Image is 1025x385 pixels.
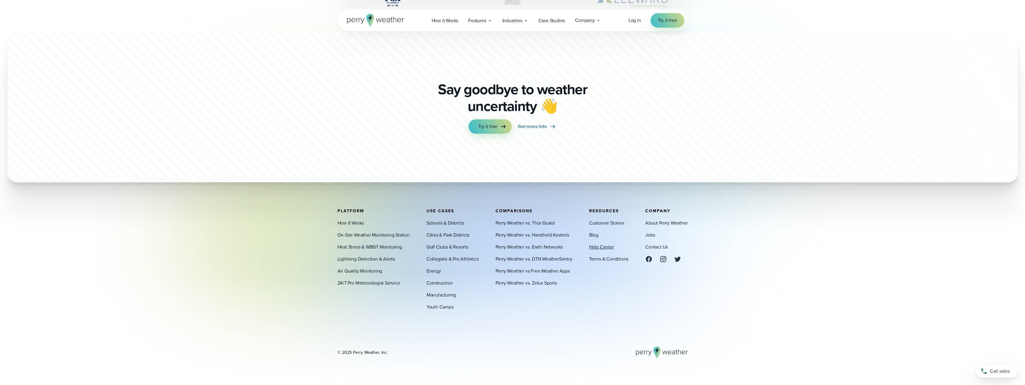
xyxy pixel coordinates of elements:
[427,231,469,239] a: Cities & Park Districts
[427,219,464,227] a: Schools & Districts
[990,368,1010,375] span: Call sales
[496,231,569,239] a: Perry Weather vs. Handheld Kestrels
[651,13,684,28] a: Try it free
[645,243,668,251] a: Contact Us
[337,219,364,227] a: How It Works
[518,123,547,130] span: Get more info
[337,267,382,275] a: Air Quality Monitoring
[589,243,614,251] a: Help Center
[496,255,572,263] a: Perry Weather vs. DTN WeatherSentry
[496,243,563,251] a: Perry Weather vs. Earth Networks
[589,255,628,263] a: Terms & Conditions
[427,267,441,275] a: Energy
[496,219,555,227] a: Perry Weather vs. Thor Guard
[337,243,402,251] a: Heat Stress & WBGT Monitoring
[589,219,624,227] a: Customer Stories
[645,219,688,227] a: About Perry Weather
[502,17,522,24] span: Industries
[427,14,463,27] a: How it Works
[976,365,1018,378] a: Call sales
[337,255,395,263] a: Lightning Detection & Alerts
[628,17,641,24] a: Log in
[645,208,670,214] span: Company
[496,208,532,214] span: Comparisons
[337,208,364,214] span: Platform
[427,291,456,299] a: Manufacturing
[337,279,400,287] a: 24/7 Pro Meteorologist Service
[337,231,410,239] a: On-Site Weather Monitoring Station
[478,123,497,130] span: Try it free
[589,208,619,214] span: Resources
[432,17,458,24] span: How it Works
[518,119,556,134] a: Get more info
[427,255,479,263] a: Collegiate & Pro Athletics
[575,17,595,24] span: Company
[427,279,453,287] a: Construction
[468,17,486,24] span: Features
[337,350,388,356] div: © 2025 Perry Weather, Inc.
[427,243,468,251] a: Golf Clubs & Resorts
[496,279,557,287] a: Perry Weather vs. Zelus Sports
[538,17,565,24] span: Case Studies
[427,303,454,311] a: Youth Camps
[469,119,512,134] a: Try it free
[496,267,570,275] a: Perry Weather vs Free Weather Apps
[645,231,655,239] a: Jobs
[427,208,454,214] span: Use Cases
[589,231,598,239] a: Blog
[436,81,589,115] p: Say goodbye to weather uncertainty 👋
[533,14,570,27] a: Case Studies
[658,17,677,24] span: Try it free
